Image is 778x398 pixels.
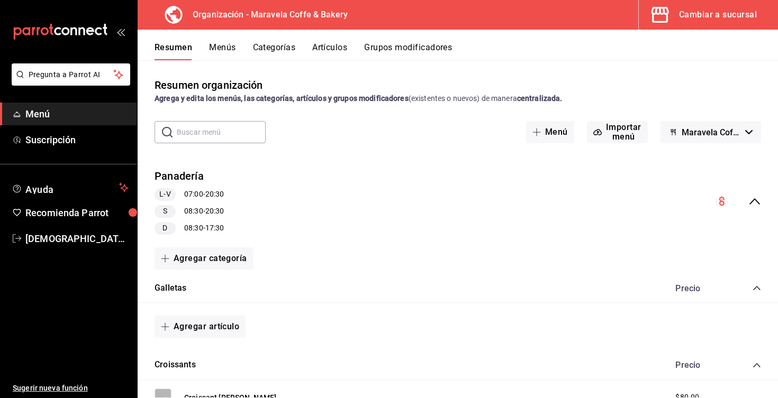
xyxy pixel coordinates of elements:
button: Panadería [155,169,204,184]
span: Ayuda [25,181,115,194]
div: Resumen organización [155,77,263,93]
button: Menú [526,121,574,143]
span: Suscripción [25,133,129,147]
span: Menú [25,107,129,121]
div: Precio [665,283,732,293]
button: open_drawer_menu [116,27,125,36]
span: D [158,223,171,234]
button: Menús [209,42,236,60]
button: Maravela Coffe & Bakery - Borrador [661,121,761,143]
span: Pregunta a Parrot AI [29,69,114,80]
span: Sugerir nueva función [13,383,129,394]
span: Maravela Coffe & Bakery - Borrador [682,127,741,137]
button: Resumen [155,42,192,60]
div: 08:30 - 20:30 [155,205,224,218]
button: Galletas [155,282,186,294]
strong: Agrega y edita los menús, las categorías, artículos y grupos modificadores [155,94,409,103]
div: collapse-menu-row [138,160,778,243]
button: Agregar categoría [155,247,254,270]
div: Cambiar a sucursal [679,7,757,22]
div: 08:30 - 17:30 [155,222,224,235]
h3: Organización - Maravela Coffe & Bakery [184,8,348,21]
button: Grupos modificadores [364,42,452,60]
span: Recomienda Parrot [25,206,129,220]
div: 07:00 - 20:30 [155,188,224,201]
button: Artículos [312,42,347,60]
strong: centralizada. [517,94,563,103]
button: Agregar artículo [155,316,246,338]
button: Importar menú [587,121,648,143]
span: S [159,206,171,217]
button: Pregunta a Parrot AI [12,63,130,86]
button: collapse-category-row [753,361,761,369]
a: Pregunta a Parrot AI [7,77,130,88]
button: Croissants [155,359,196,371]
input: Buscar menú [177,122,266,143]
span: [DEMOGRAPHIC_DATA][PERSON_NAME] [25,232,129,246]
button: Categorías [253,42,296,60]
button: collapse-category-row [753,284,761,292]
div: navigation tabs [155,42,778,60]
div: Precio [665,360,732,370]
div: (existentes o nuevos) de manera [155,93,761,104]
span: L-V [155,189,175,200]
